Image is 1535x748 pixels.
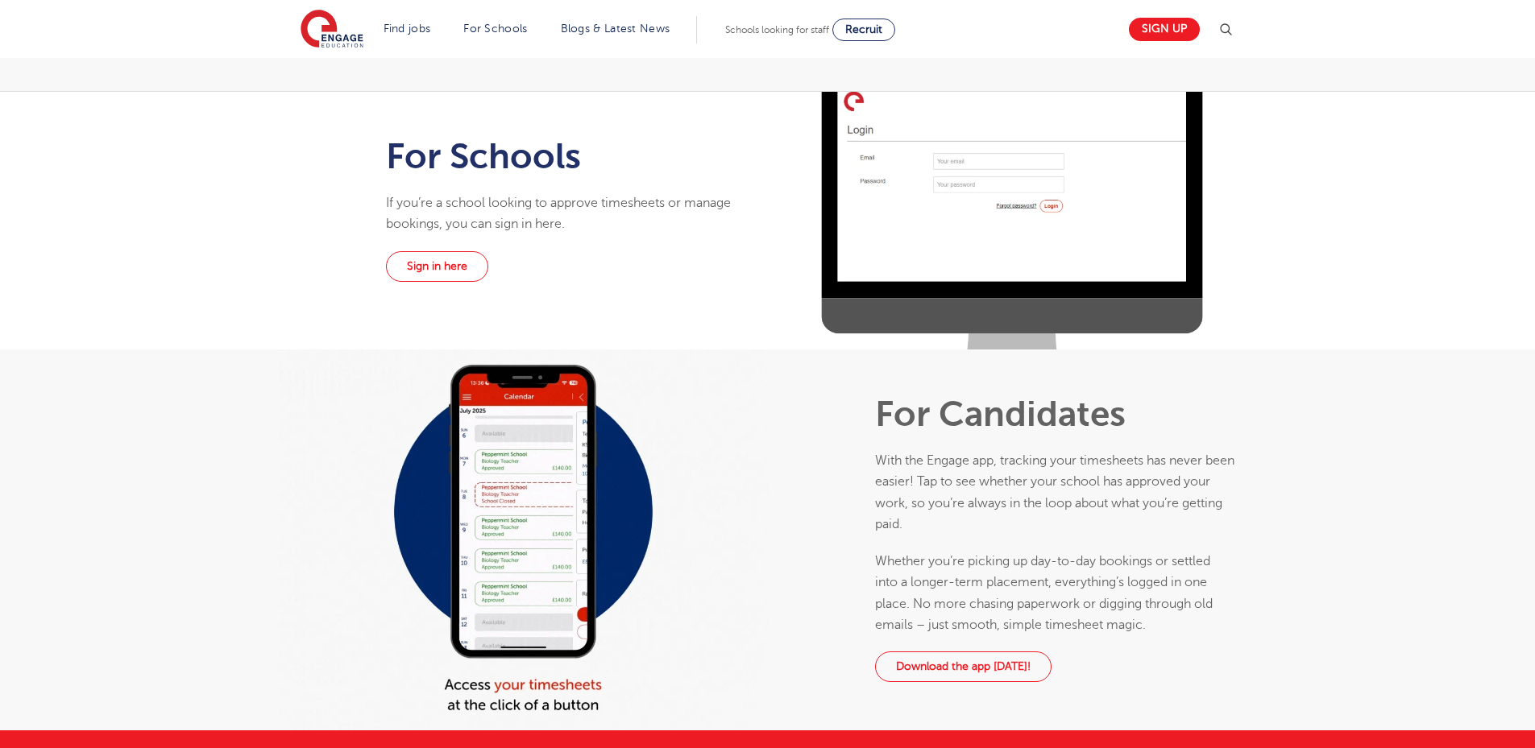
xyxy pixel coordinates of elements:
[463,23,527,35] a: For Schools
[386,192,746,235] p: If you’re a school looking to approve timesheets or manage bookings, you can sign in here.
[832,19,895,41] a: Recruit
[875,651,1052,682] a: Download the app [DATE]!
[875,554,1213,632] span: Whether you’re picking up day-to-day bookings or settled into a longer-term placement, everything...
[725,24,829,35] span: Schools looking for staff
[561,23,670,35] a: Blogs & Latest News
[875,394,1235,434] h1: For Candidates
[386,136,746,176] h1: For Schools
[386,251,488,282] a: Sign in here
[1129,18,1200,41] a: Sign up
[384,23,431,35] a: Find jobs
[301,10,363,50] img: Engage Education
[845,23,882,35] span: Recruit
[875,453,1234,531] span: With the Engage app, tracking your timesheets has never been easier! Tap to see whether your scho...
